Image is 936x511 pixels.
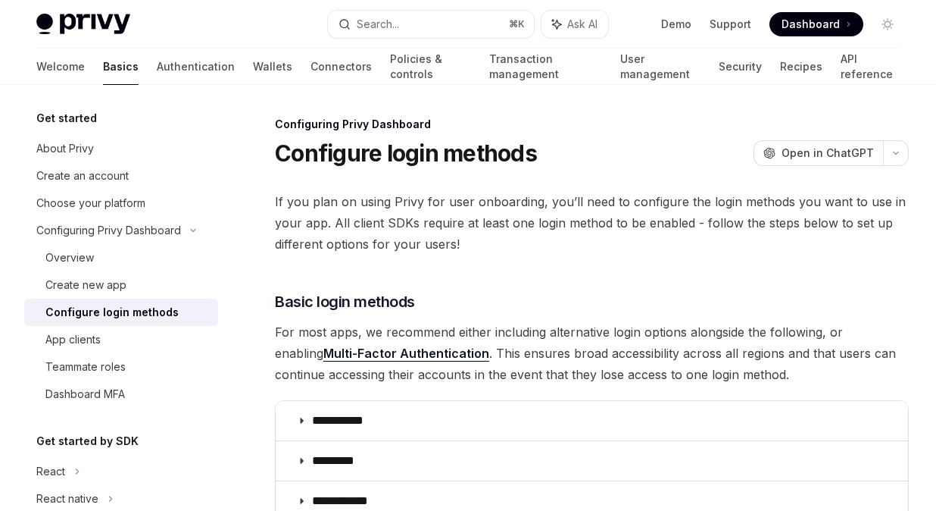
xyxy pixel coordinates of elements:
[310,49,372,85] a: Connectors
[753,140,883,166] button: Open in ChatGPT
[36,432,139,450] h5: Get started by SDK
[24,326,218,353] a: App clients
[782,146,874,161] span: Open in ChatGPT
[509,18,525,30] span: ⌘ K
[45,331,101,349] div: App clients
[780,49,822,85] a: Recipes
[24,271,218,299] a: Create new app
[357,15,399,33] div: Search...
[841,49,900,85] a: API reference
[45,303,179,321] div: Configure login methods
[275,321,909,385] span: For most apps, we recommend either including alternative login options alongside the following, o...
[567,17,597,32] span: Ask AI
[45,276,126,294] div: Create new app
[36,194,145,212] div: Choose your platform
[103,49,139,85] a: Basics
[36,14,130,35] img: light logo
[24,353,218,381] a: Teammate roles
[719,49,762,85] a: Security
[36,490,98,508] div: React native
[45,249,94,267] div: Overview
[390,49,471,85] a: Policies & controls
[275,117,909,132] div: Configuring Privy Dashboard
[36,109,97,127] h5: Get started
[24,162,218,190] a: Create an account
[489,49,602,85] a: Transaction management
[45,358,126,376] div: Teammate roles
[328,11,533,38] button: Search...⌘K
[769,12,863,36] a: Dashboard
[541,11,608,38] button: Ask AI
[782,17,840,32] span: Dashboard
[45,385,125,403] div: Dashboard MFA
[36,140,94,158] div: About Privy
[36,462,65,481] div: React
[36,221,181,240] div: Configuring Privy Dashboard
[36,49,85,85] a: Welcome
[323,346,489,362] a: Multi-Factor Authentication
[620,49,700,85] a: User management
[24,190,218,217] a: Choose your platform
[710,17,751,32] a: Support
[24,135,218,162] a: About Privy
[24,381,218,408] a: Dashboard MFA
[157,49,235,85] a: Authentication
[24,244,218,271] a: Overview
[275,191,909,255] span: If you plan on using Privy for user onboarding, you’ll need to configure the login methods you wa...
[253,49,292,85] a: Wallets
[24,299,218,326] a: Configure login methods
[275,140,537,167] h1: Configure login methods
[875,12,900,36] button: Toggle dark mode
[36,167,129,185] div: Create an account
[275,291,415,312] span: Basic login methods
[661,17,691,32] a: Demo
